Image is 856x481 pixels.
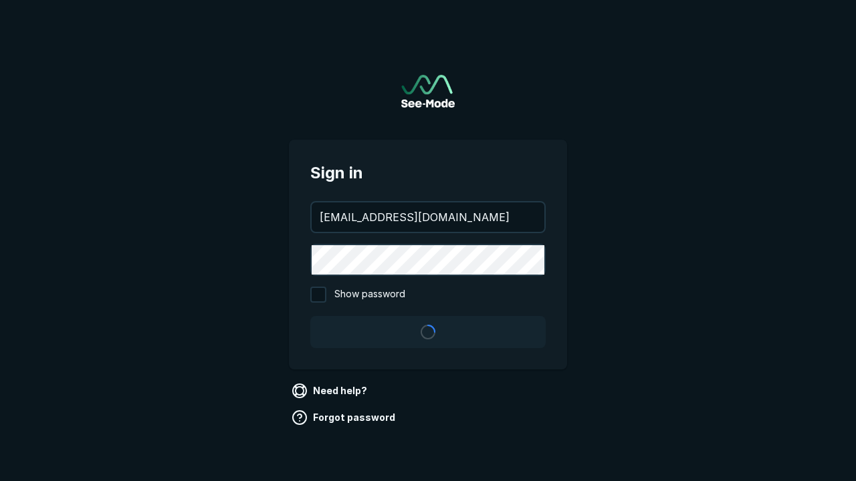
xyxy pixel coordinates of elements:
a: Forgot password [289,407,401,428]
img: See-Mode Logo [401,75,455,108]
a: Go to sign in [401,75,455,108]
a: Need help? [289,380,372,402]
span: Show password [334,287,405,303]
input: your@email.com [312,202,544,232]
span: Sign in [310,161,546,185]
